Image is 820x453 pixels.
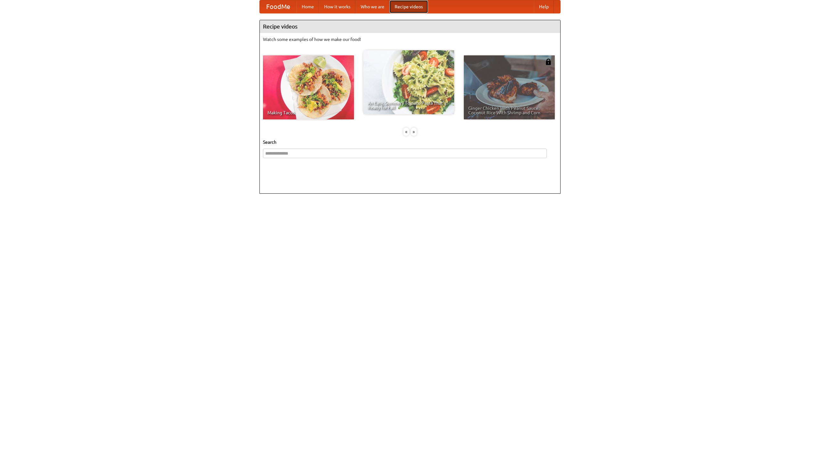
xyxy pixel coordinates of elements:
span: An Easy, Summery Tomato Pasta That's Ready for Fall [368,101,450,110]
div: « [403,128,409,136]
a: Who we are [356,0,389,13]
a: How it works [319,0,356,13]
a: An Easy, Summery Tomato Pasta That's Ready for Fall [363,50,454,114]
a: Help [534,0,554,13]
div: » [411,128,417,136]
a: Making Tacos [263,55,354,119]
a: FoodMe [260,0,297,13]
p: Watch some examples of how we make our food! [263,36,557,43]
a: Recipe videos [389,0,428,13]
h4: Recipe videos [260,20,560,33]
img: 483408.png [545,59,552,65]
span: Making Tacos [267,110,349,115]
a: Home [297,0,319,13]
h5: Search [263,139,557,145]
